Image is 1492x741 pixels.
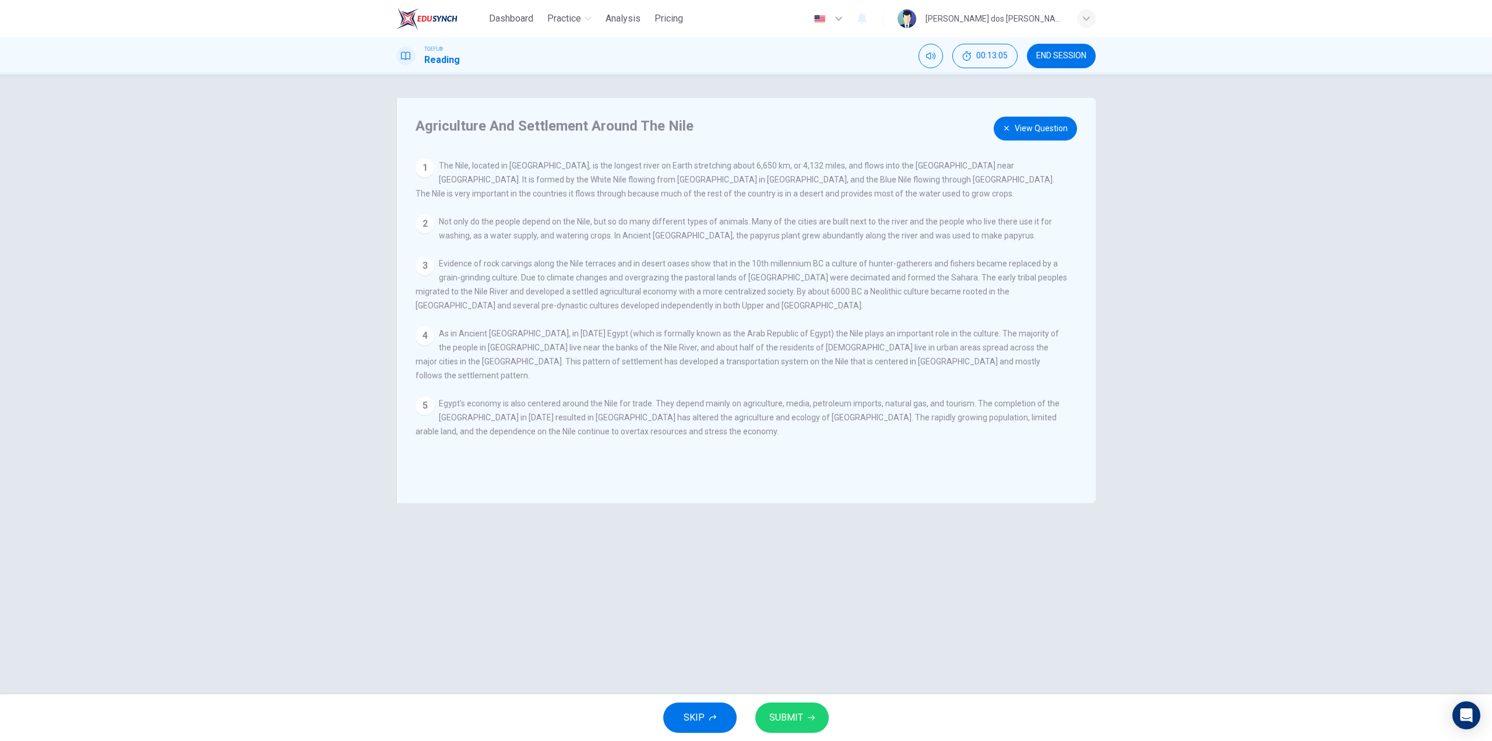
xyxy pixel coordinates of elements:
[755,703,829,733] button: SUBMIT
[416,159,434,177] div: 1
[489,12,533,26] span: Dashboard
[424,53,460,67] h1: Reading
[650,8,688,29] button: Pricing
[1027,44,1096,68] button: END SESSION
[484,8,538,29] button: Dashboard
[994,117,1077,141] button: View Question
[416,396,434,415] div: 5
[439,217,1052,240] span: Not only do the people depend on the Nile, but so do many different types of animals. Many of the...
[424,45,443,53] span: TOEFL®
[416,326,434,345] div: 4
[606,12,641,26] span: Analysis
[547,12,581,26] span: Practice
[898,9,916,28] img: Profile picture
[952,44,1018,68] div: Hide
[543,8,596,29] button: Practice
[416,257,434,275] div: 3
[926,12,1063,26] div: [PERSON_NAME] dos [PERSON_NAME]
[1036,51,1086,61] span: END SESSION
[416,329,1059,380] span: As in Ancient [GEOGRAPHIC_DATA], in [DATE] Egypt (which is formally known as the Arab Republic of...
[396,7,458,30] img: EduSynch logo
[769,710,803,726] span: SUBMIT
[416,161,1054,198] span: The Nile, located in [GEOGRAPHIC_DATA], is the longest river on Earth stretching about 6,650 km, ...
[416,117,1065,135] h4: Agriculture And Settlement Around The Nile
[952,44,1018,68] button: 00:13:05
[416,259,1067,310] span: Evidence of rock carvings along the Nile terraces and in desert oases show that in the 10th mille...
[684,710,705,726] span: SKIP
[416,399,1060,436] span: Egypt's economy is also centered around the Nile for trade. They depend mainly on agriculture, me...
[654,12,683,26] span: Pricing
[976,51,1008,61] span: 00:13:05
[812,15,827,23] img: en
[416,215,434,233] div: 2
[601,8,645,29] button: Analysis
[1452,701,1480,729] div: Open Intercom Messenger
[396,7,484,30] a: EduSynch logo
[919,44,943,68] div: Mute
[663,703,737,733] button: SKIP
